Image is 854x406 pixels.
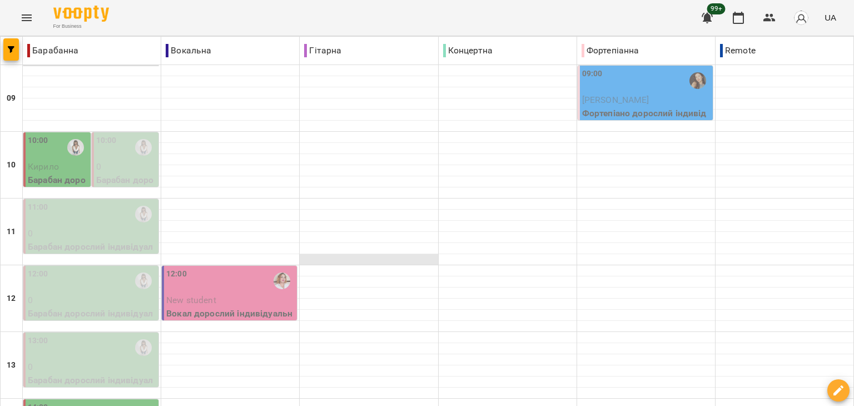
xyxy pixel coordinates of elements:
p: Барабан дорослий індивідуальний онлайн [96,174,157,226]
p: Барабанна [27,44,78,57]
img: Anastasiia Diachenko [барабани] [135,206,152,222]
label: 12:00 [28,268,48,280]
p: Концертна [443,44,493,57]
span: UA [825,12,836,23]
label: 13:00 [28,335,48,347]
span: Кирило [28,161,59,172]
img: Anastasiia Diachenko [барабани] [135,139,152,156]
p: 0 [96,160,157,174]
h6: 13 [7,359,16,372]
p: 0 [28,294,156,307]
h6: 10 [7,159,16,171]
h6: 11 [7,226,16,238]
p: Барабан дорослий індивідуальний онлайн [28,307,156,333]
img: Анна [фоно] [689,72,706,89]
img: Voopty Logo [53,6,109,22]
button: Menu [13,4,40,31]
p: Вокальна [166,44,211,57]
p: Вокал дорослий індивідуальний [166,307,295,333]
p: Барабан дорослий індивідуальний онлайн [28,240,156,266]
p: 0 [28,360,156,374]
img: avatar_s.png [793,10,809,26]
img: Anastasiia Diachenko [барабани] [135,273,152,289]
label: 12:00 [166,268,187,280]
p: Барабан дорослий індивідуальний онлайн [28,174,88,226]
p: Remote [720,44,756,57]
label: 10:00 [96,135,117,147]
img: Anastasiia Diachenko [барабани] [67,139,84,156]
p: Фортепіанна [582,44,639,57]
img: Anastasiia Diachenko [барабани] [135,339,152,356]
p: Барабан дорослий індивідуальний онлайн [28,374,156,400]
img: Маргарита Неживясова [274,273,290,289]
label: 10:00 [28,135,48,147]
label: 09:00 [582,68,603,80]
span: 99+ [707,3,726,14]
label: 11:00 [28,201,48,214]
span: New student [166,295,216,305]
span: For Business [53,23,109,30]
p: Гітарна [304,44,341,57]
p: Фортепіано дорослий індивідуальни [582,107,711,133]
h6: 09 [7,92,16,105]
h6: 12 [7,293,16,305]
button: UA [820,7,841,28]
span: [PERSON_NAME] [582,95,649,105]
p: 0 [28,227,156,240]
